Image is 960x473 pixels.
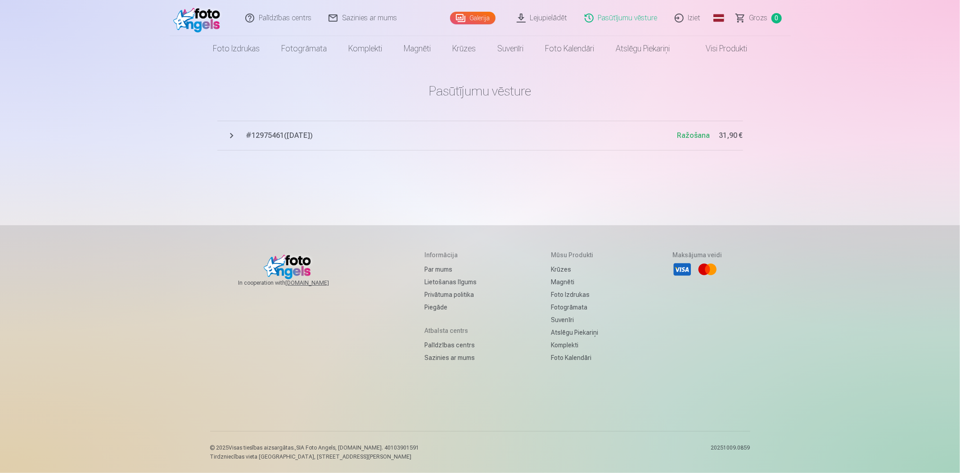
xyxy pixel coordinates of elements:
[210,453,419,460] p: Tirdzniecības vieta [GEOGRAPHIC_DATA], [STREET_ADDRESS][PERSON_NAME]
[551,288,598,301] a: Foto izdrukas
[672,250,722,259] h5: Maksājuma veidi
[442,36,487,61] a: Krūzes
[285,279,351,287] a: [DOMAIN_NAME]
[534,36,605,61] a: Foto kalendāri
[551,301,598,314] a: Fotogrāmata
[711,444,750,460] p: 20251009.0859
[217,121,743,150] button: #12975461([DATE])Ražošana31,90 €
[425,339,477,351] a: Palīdzības centrs
[551,326,598,339] a: Atslēgu piekariņi
[425,263,477,276] a: Par mums
[210,444,419,451] p: © 2025 Visas tiesības aizsargātas. ,
[202,36,270,61] a: Foto izdrukas
[551,351,598,364] a: Foto kalendāri
[425,301,477,314] a: Piegāde
[551,250,598,259] h5: Mūsu produkti
[246,130,677,141] span: # 12975461 ( [DATE] )
[450,12,496,24] a: Galerija
[681,36,758,61] a: Visi produkti
[425,276,477,288] a: Lietošanas līgums
[771,13,782,23] span: 0
[173,4,225,32] img: /fa1
[238,279,351,287] span: In cooperation with
[672,259,692,279] li: Visa
[393,36,442,61] a: Magnēti
[487,36,534,61] a: Suvenīri
[551,263,598,276] a: Krūzes
[425,250,477,259] h5: Informācija
[425,288,477,301] a: Privātuma politika
[551,314,598,326] a: Suvenīri
[719,130,743,141] span: 31,90 €
[425,351,477,364] a: Sazinies ar mums
[677,131,710,140] span: Ražošana
[551,276,598,288] a: Magnēti
[297,445,419,451] span: SIA Foto Angels, [DOMAIN_NAME]. 40103901591
[749,13,768,23] span: Grozs
[605,36,681,61] a: Atslēgu piekariņi
[425,326,477,335] h5: Atbalsta centrs
[270,36,338,61] a: Fotogrāmata
[698,259,717,279] li: Mastercard
[551,339,598,351] a: Komplekti
[338,36,393,61] a: Komplekti
[217,83,743,99] h1: Pasūtījumu vēsture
